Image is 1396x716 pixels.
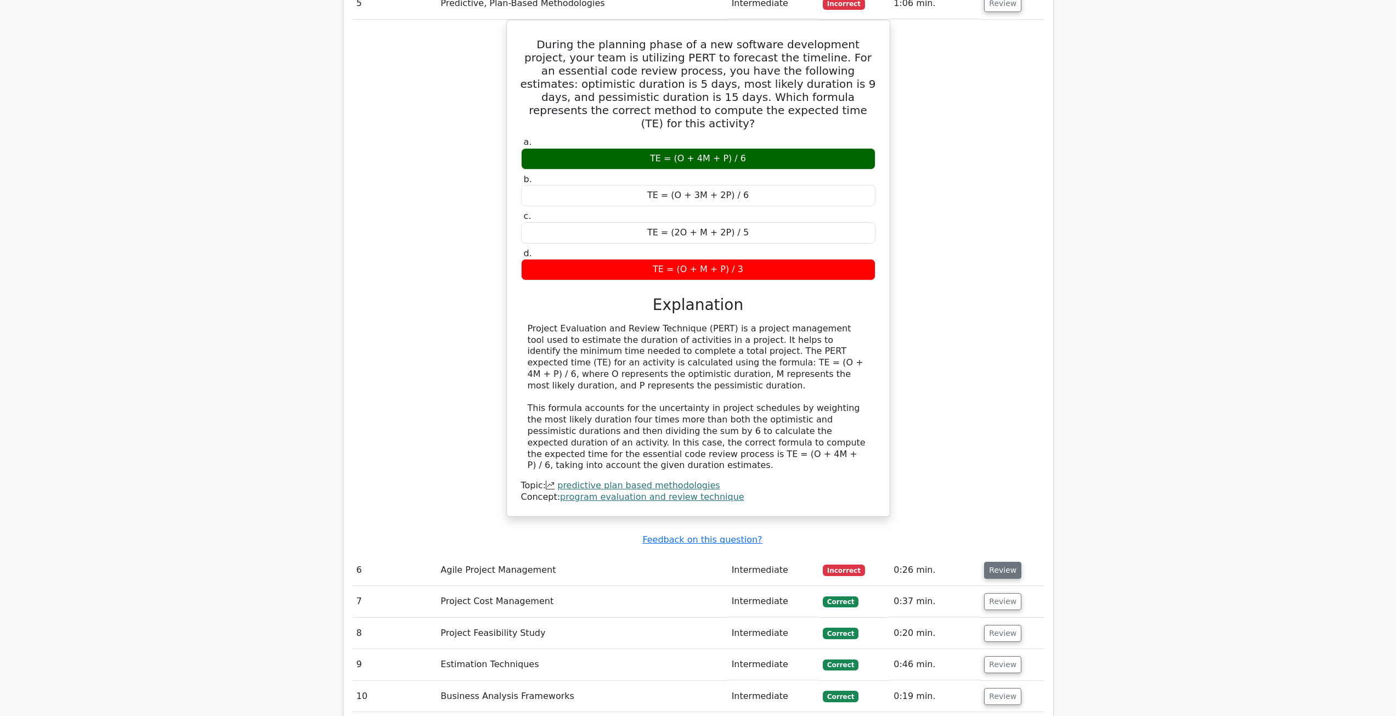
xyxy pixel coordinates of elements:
[436,649,727,680] td: Estimation Techniques
[727,555,818,586] td: Intermediate
[984,593,1021,610] button: Review
[520,38,877,130] h5: During the planning phase of a new software development project, your team is utilizing PERT to f...
[823,659,858,670] span: Correct
[560,492,744,502] a: program evaluation and review technique
[436,586,727,617] td: Project Cost Management
[823,565,865,576] span: Incorrect
[727,681,818,712] td: Intermediate
[823,596,858,607] span: Correct
[727,586,818,617] td: Intermediate
[352,681,437,712] td: 10
[352,618,437,649] td: 8
[521,185,875,206] div: TE = (O + 3M + 2P) / 6
[521,492,875,503] div: Concept:
[524,174,532,184] span: b.
[521,259,875,280] div: TE = (O + M + P) / 3
[984,625,1021,642] button: Review
[528,296,869,314] h3: Explanation
[727,649,818,680] td: Intermediate
[521,148,875,170] div: TE = (O + 4M + P) / 6
[352,586,437,617] td: 7
[889,681,980,712] td: 0:19 min.
[557,480,720,491] a: predictive plan based methodologies
[436,681,727,712] td: Business Analysis Frameworks
[436,618,727,649] td: Project Feasibility Study
[521,480,875,492] div: Topic:
[823,628,858,639] span: Correct
[436,555,727,586] td: Agile Project Management
[889,649,980,680] td: 0:46 min.
[889,555,980,586] td: 0:26 min.
[524,211,532,221] span: c.
[889,586,980,617] td: 0:37 min.
[727,618,818,649] td: Intermediate
[823,691,858,702] span: Correct
[889,618,980,649] td: 0:20 min.
[984,688,1021,705] button: Review
[984,656,1021,673] button: Review
[984,562,1021,579] button: Review
[642,534,762,545] a: Feedback on this question?
[352,555,437,586] td: 6
[524,248,532,258] span: d.
[352,649,437,680] td: 9
[528,323,869,471] div: Project Evaluation and Review Technique (PERT) is a project management tool used to estimate the ...
[524,137,532,147] span: a.
[521,222,875,244] div: TE = (2O + M + 2P) / 5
